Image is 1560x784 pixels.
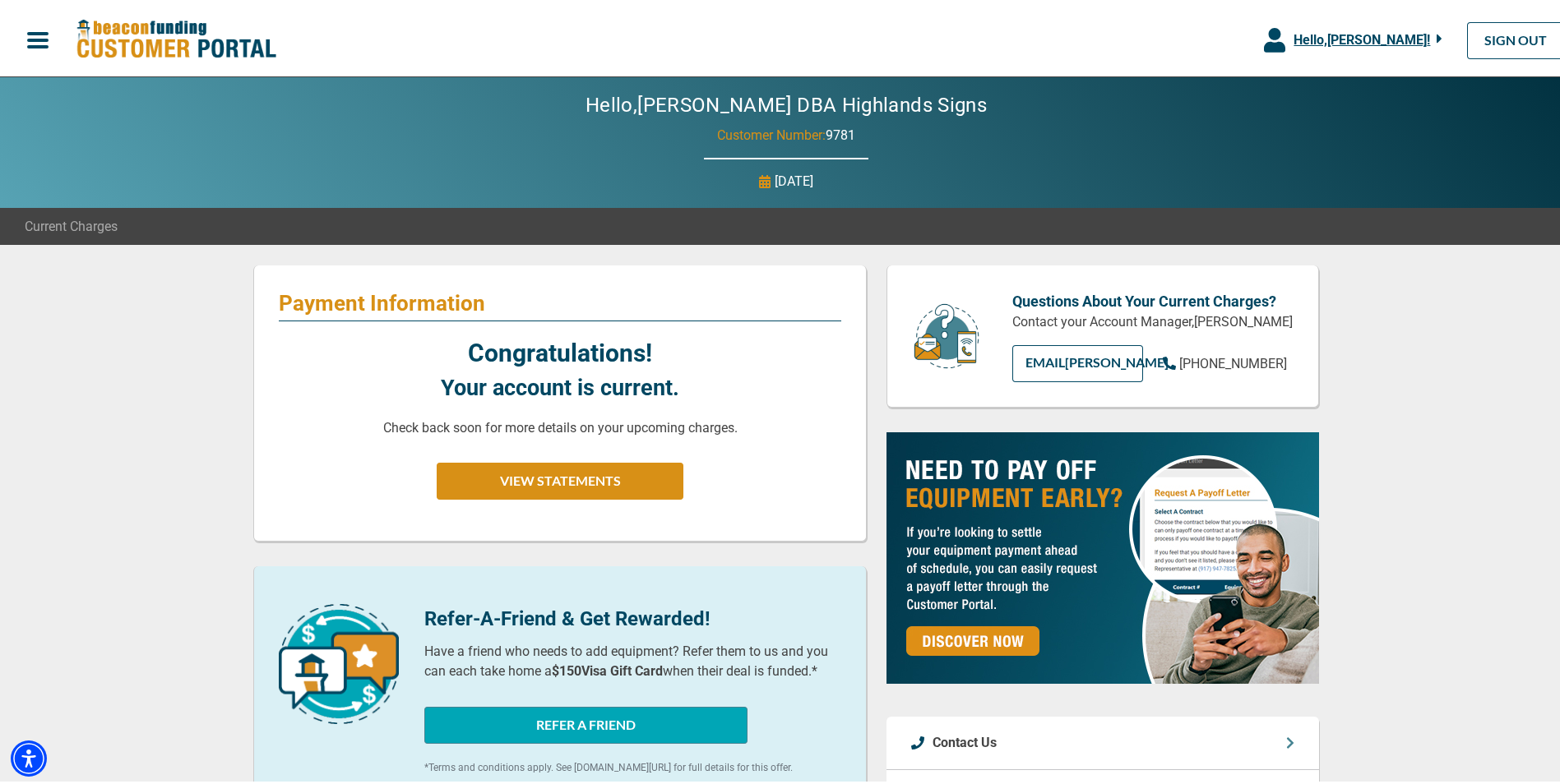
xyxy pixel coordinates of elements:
img: refer-a-friend-icon.png [279,601,399,721]
span: 9781 [826,124,855,140]
p: Contact Us [933,730,997,749]
img: Beacon Funding Customer Portal Logo [76,16,276,58]
span: [PHONE_NUMBER] [1179,353,1287,368]
b: $150 Visa Gift Card [552,660,663,676]
button: VIEW STATEMENTS [437,459,683,496]
button: REFER A FRIEND [424,703,748,740]
img: customer-service.png [910,299,984,367]
span: Hello, [PERSON_NAME] ! [1294,29,1430,44]
p: Refer-A-Friend & Get Rewarded! [424,601,841,630]
p: Check back soon for more details on your upcoming charges. [383,415,738,435]
p: Have a friend who needs to add equipment? Refer them to us and you can each take home a when thei... [424,639,841,678]
p: Congratulations! [468,331,652,368]
div: Accessibility Menu [11,737,47,773]
p: Questions About Your Current Charges? [1012,287,1294,309]
p: Contact your Account Manager, [PERSON_NAME] [1012,309,1294,329]
img: payoff-ad-px.jpg [886,429,1319,680]
p: [DATE] [775,168,813,188]
span: Customer Number: [717,124,826,140]
span: Current Charges [25,214,118,233]
a: EMAIL[PERSON_NAME] [1012,342,1143,379]
h2: Hello, [PERSON_NAME] DBA Highlands Signs [536,90,1036,114]
a: [PHONE_NUMBER] [1163,351,1287,371]
p: Payment Information [279,287,841,313]
p: Your account is current. [441,368,679,402]
p: *Terms and conditions apply. See [DOMAIN_NAME][URL] for full details for this offer. [424,757,841,772]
